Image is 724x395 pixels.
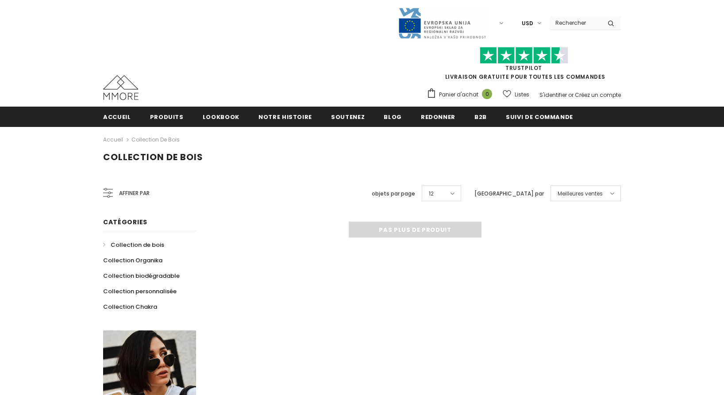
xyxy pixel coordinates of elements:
span: Collection Organika [103,256,162,265]
a: soutenez [331,107,365,127]
span: Notre histoire [258,113,312,121]
img: Faites confiance aux étoiles pilotes [480,47,568,64]
a: Collection personnalisée [103,284,177,299]
a: Créez un compte [575,91,621,99]
span: Redonner [421,113,455,121]
a: Panier d'achat 0 [427,88,497,101]
span: Collection Chakra [103,303,157,311]
span: 0 [482,89,492,99]
a: Redonner [421,107,455,127]
span: soutenez [331,113,365,121]
img: Cas MMORE [103,75,139,100]
a: Listes [503,87,529,102]
span: USD [522,19,533,28]
a: S'identifier [539,91,567,99]
a: Produits [150,107,184,127]
a: Accueil [103,134,123,145]
span: 12 [429,189,434,198]
a: Collection Chakra [103,299,157,314]
span: Lookbook [203,113,239,121]
a: Collection de bois [103,237,164,253]
a: Collection de bois [131,136,180,143]
a: Notre histoire [258,107,312,127]
span: Catégories [103,218,147,226]
span: Collection de bois [111,241,164,249]
span: Listes [515,90,529,99]
a: Blog [384,107,402,127]
span: Blog [384,113,402,121]
label: objets par page [372,189,415,198]
span: Produits [150,113,184,121]
a: TrustPilot [505,64,542,72]
a: Collection biodégradable [103,268,180,284]
span: Affiner par [119,188,150,198]
input: Search Site [550,16,601,29]
label: [GEOGRAPHIC_DATA] par [474,189,544,198]
span: or [568,91,574,99]
span: Collection personnalisée [103,287,177,295]
span: Accueil [103,113,131,121]
span: Suivi de commande [506,113,573,121]
a: Accueil [103,107,131,127]
span: B2B [474,113,487,121]
a: Lookbook [203,107,239,127]
span: Collection de bois [103,151,203,163]
span: Meilleures ventes [558,189,603,198]
a: Collection Organika [103,253,162,268]
a: B2B [474,107,487,127]
img: Javni Razpis [398,7,486,39]
a: Javni Razpis [398,19,486,27]
span: Panier d'achat [439,90,478,99]
span: LIVRAISON GRATUITE POUR TOUTES LES COMMANDES [427,51,621,81]
a: Suivi de commande [506,107,573,127]
span: Collection biodégradable [103,272,180,280]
